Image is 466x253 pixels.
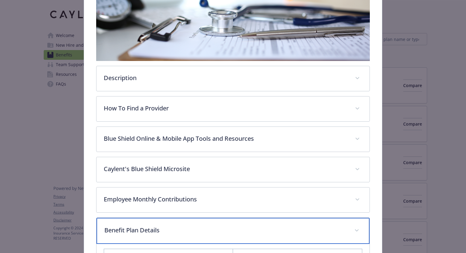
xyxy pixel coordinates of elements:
p: Blue Shield Online & Mobile App Tools and Resources [104,134,347,143]
p: How To Find a Provider [104,104,347,113]
p: Benefit Plan Details [104,226,347,235]
p: Employee Monthly Contributions [104,195,347,204]
div: Employee Monthly Contributions [96,187,369,212]
div: Blue Shield Online & Mobile App Tools and Resources [96,127,369,152]
div: Caylent's Blue Shield Microsite [96,157,369,182]
div: How To Find a Provider [96,96,369,121]
div: Description [96,66,369,91]
p: Caylent's Blue Shield Microsite [104,164,347,174]
div: Benefit Plan Details [96,218,369,244]
p: Description [104,73,347,83]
